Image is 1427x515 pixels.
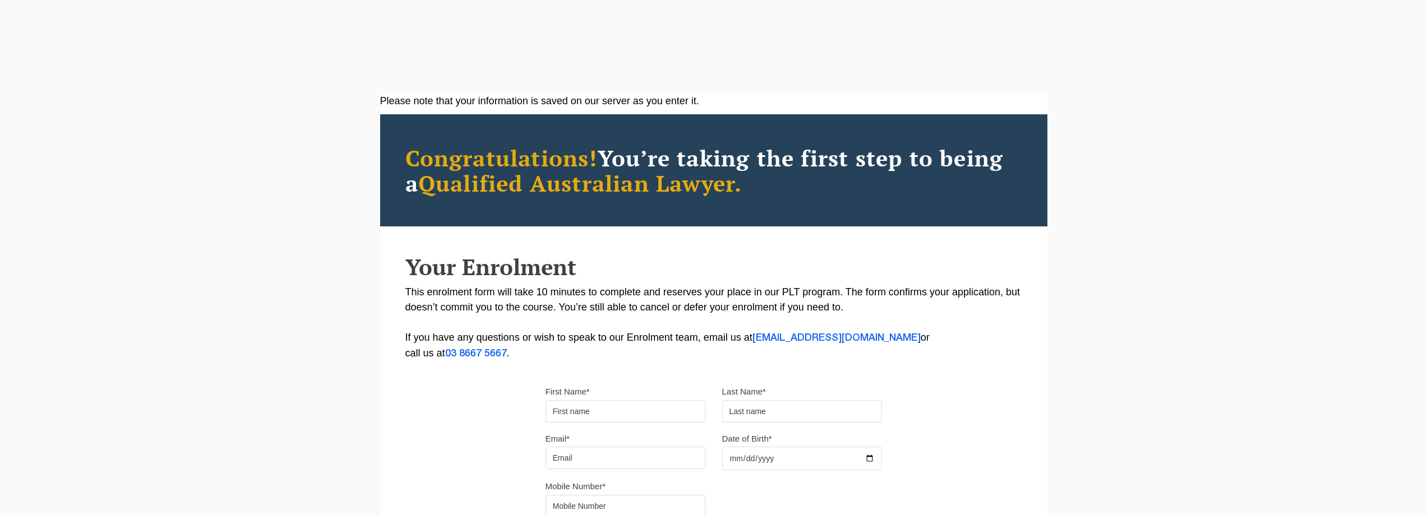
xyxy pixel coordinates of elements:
label: Last Name* [722,386,766,397]
input: Last name [722,400,882,423]
p: This enrolment form will take 10 minutes to complete and reserves your place in our PLT program. ... [405,285,1022,361]
a: [EMAIL_ADDRESS][DOMAIN_NAME] [752,333,921,342]
label: Date of Birth* [722,433,772,444]
label: First Name* [546,386,590,397]
input: First name [546,400,705,423]
a: 03 8667 5667 [445,349,507,358]
h2: You’re taking the first step to being a [405,145,1022,196]
input: Email [546,447,705,469]
label: Email* [546,433,570,444]
div: Please note that your information is saved on our server as you enter it. [380,94,1047,109]
span: Congratulations! [405,143,598,173]
span: Qualified Australian Lawyer. [418,168,742,198]
h2: Your Enrolment [405,254,1022,279]
label: Mobile Number* [546,481,606,492]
